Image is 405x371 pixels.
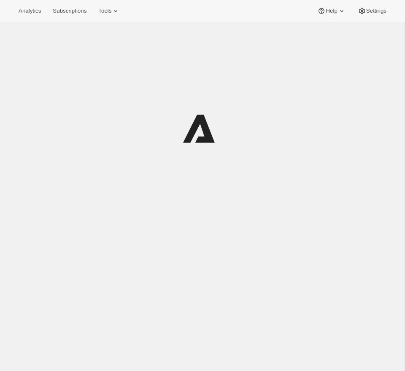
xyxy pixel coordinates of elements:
[93,5,125,17] button: Tools
[98,8,111,14] span: Tools
[326,8,337,14] span: Help
[19,8,41,14] span: Analytics
[366,8,386,14] span: Settings
[312,5,351,17] button: Help
[13,5,46,17] button: Analytics
[53,8,86,14] span: Subscriptions
[353,5,391,17] button: Settings
[48,5,92,17] button: Subscriptions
